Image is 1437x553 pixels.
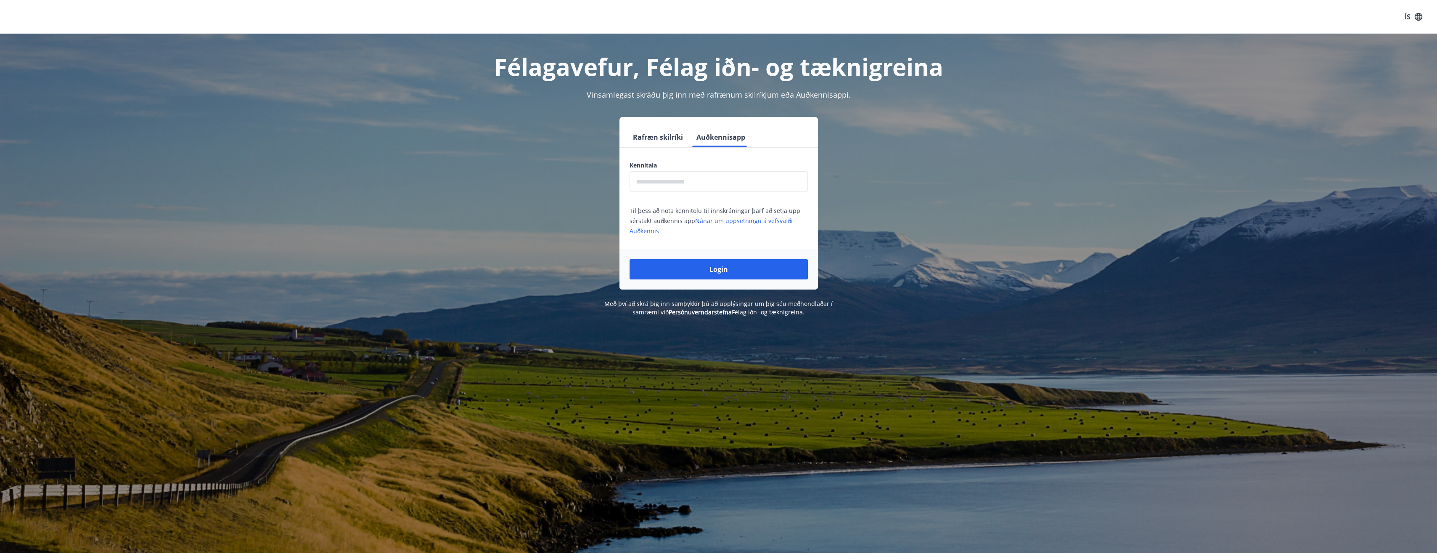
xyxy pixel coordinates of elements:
[630,161,808,170] label: Kennitala
[630,217,793,235] a: Nánar um uppsetningu á vefsvæði Auðkennis
[630,259,808,279] button: Login
[630,127,686,147] button: Rafræn skilríki
[604,300,833,316] span: Með því að skrá þig inn samþykkir þú að upplýsingar um þig séu meðhöndlaðar í samræmi við Félag i...
[693,127,749,147] button: Auðkennisapp
[426,51,1011,82] h1: Félagavefur, Félag iðn- og tæknigreina
[587,90,851,100] span: Vinsamlegast skráðu þig inn með rafrænum skilríkjum eða Auðkennisappi.
[630,207,800,235] span: Til þess að nota kennitölu til innskráningar þarf að setja upp sérstakt auðkennis app
[1400,9,1427,24] button: ÍS
[669,308,732,316] a: Persónuverndarstefna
